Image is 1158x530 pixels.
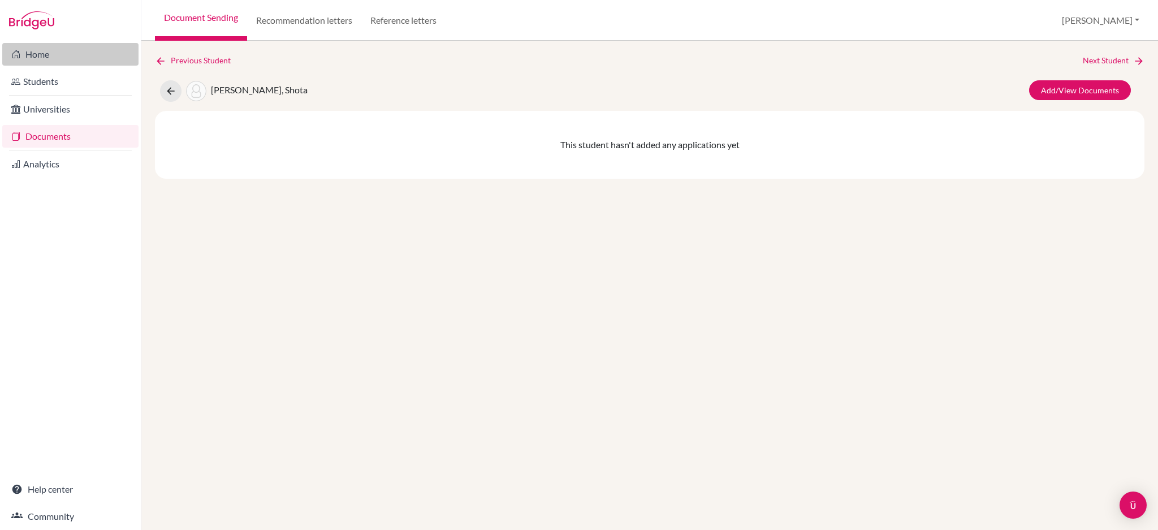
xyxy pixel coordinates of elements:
a: Next Student [1083,54,1144,67]
div: Open Intercom Messenger [1120,492,1147,519]
img: Bridge-U [9,11,54,29]
a: Analytics [2,153,139,175]
a: Universities [2,98,139,120]
a: Previous Student [155,54,240,67]
a: Documents [2,125,139,148]
a: Students [2,70,139,93]
a: Add/View Documents [1029,80,1131,100]
a: Community [2,505,139,528]
a: Home [2,43,139,66]
button: [PERSON_NAME] [1057,10,1144,31]
div: This student hasn't added any applications yet [155,111,1144,179]
a: Help center [2,478,139,501]
span: [PERSON_NAME], Shota [211,84,308,95]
